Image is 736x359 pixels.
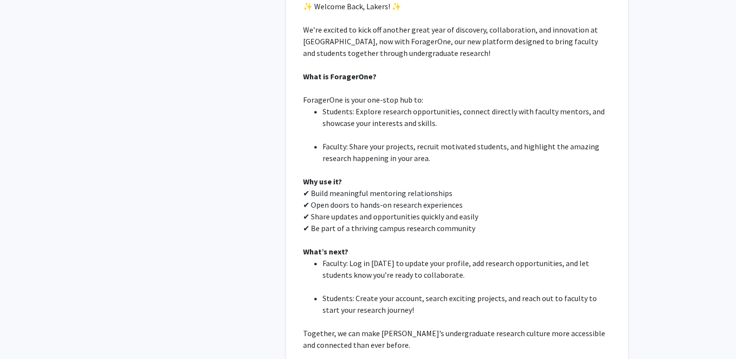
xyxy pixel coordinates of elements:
p: We’re excited to kick off another great year of discovery, collaboration, and innovation at [GEOG... [303,24,611,59]
p: ✔ Build meaningful mentoring relationships [303,187,611,199]
li: Faculty: Log in [DATE] to update your profile, add research opportunities, and let students know ... [323,257,611,281]
p: ✔ Open doors to hands-on research experiences [303,199,611,211]
strong: Why use it? [303,177,342,186]
p: ✔ Be part of a thriving campus research community [303,222,611,234]
li: Students: Create your account, search exciting projects, and reach out to faculty to start your r... [323,292,611,316]
p: ✨ Welcome Back, Lakers! ✨ [303,0,611,12]
strong: What is ForagerOne? [303,72,377,81]
li: Students: Explore research opportunities, connect directly with faculty mentors, and showcase you... [323,106,611,129]
li: Faculty: Share your projects, recruit motivated students, and highlight the amazing research happ... [323,141,611,164]
iframe: Chat [7,315,41,352]
p: Together, we can make [PERSON_NAME]’s undergraduate research culture more accessible and connecte... [303,327,611,351]
p: ForagerOne is your one-stop hub to: [303,94,611,106]
p: ✔ Share updates and opportunities quickly and easily [303,211,611,222]
strong: What’s next? [303,247,348,256]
